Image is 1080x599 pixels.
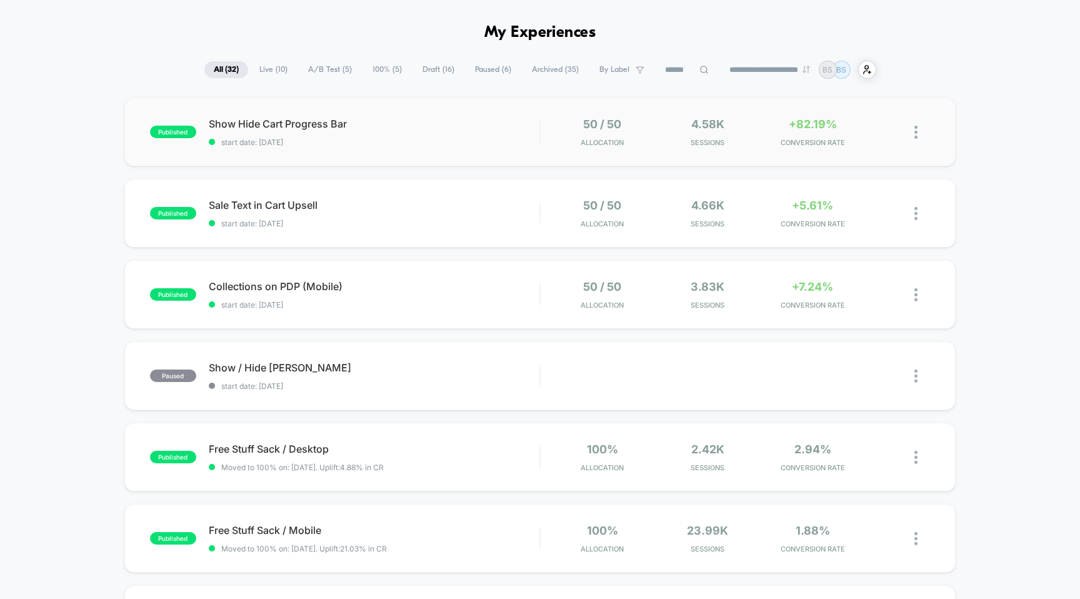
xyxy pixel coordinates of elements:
span: CONVERSION RATE [763,463,862,472]
span: 100% [587,443,618,456]
img: close [914,532,917,545]
span: CONVERSION RATE [763,138,862,147]
span: start date: [DATE] [209,138,540,147]
span: 23.99k [687,524,728,537]
p: BS [822,65,832,74]
span: published [150,207,196,219]
span: Paused ( 6 ) [466,61,521,78]
span: published [150,288,196,301]
span: 4.66k [691,199,724,212]
span: published [150,451,196,463]
span: Sessions [658,138,757,147]
img: close [914,370,917,383]
h1: My Experiences [484,24,596,42]
img: close [914,288,917,301]
span: paused [150,370,196,382]
span: A/B Test ( 5 ) [299,61,361,78]
span: Allocation [581,463,624,472]
span: Free Stuff Sack / Mobile [209,524,540,536]
span: 50 / 50 [583,199,621,212]
span: 3.83k [691,280,724,293]
span: Collections on PDP (Mobile) [209,280,540,293]
span: 100% [587,524,618,537]
span: +5.61% [792,199,833,212]
span: Sessions [658,301,757,310]
span: Allocation [581,545,624,553]
p: BS [836,65,846,74]
span: By Label [599,65,629,74]
span: Live ( 10 ) [250,61,297,78]
span: 4.58k [691,118,724,131]
span: +7.24% [792,280,833,293]
span: Free Stuff Sack / Desktop [209,443,540,455]
span: Moved to 100% on: [DATE] . Uplift: 21.03% in CR [221,544,387,553]
span: start date: [DATE] [209,300,540,310]
span: +82.19% [789,118,837,131]
span: 2.42k [691,443,724,456]
img: close [914,126,917,139]
span: 1.88% [796,524,830,537]
span: 2.94% [794,443,831,456]
span: published [150,126,196,138]
img: end [802,66,810,73]
span: Show Hide Cart Progress Bar [209,118,540,130]
img: close [914,207,917,220]
span: All ( 32 ) [204,61,248,78]
span: CONVERSION RATE [763,219,862,228]
span: Allocation [581,301,624,310]
span: Moved to 100% on: [DATE] . Uplift: 4.88% in CR [221,463,384,472]
img: close [914,451,917,464]
span: Sessions [658,219,757,228]
span: Draft ( 16 ) [413,61,464,78]
span: Sale Text in Cart Upsell [209,199,540,211]
span: start date: [DATE] [209,219,540,228]
span: published [150,532,196,545]
span: 100% ( 5 ) [363,61,411,78]
span: Sessions [658,463,757,472]
span: Archived ( 35 ) [522,61,588,78]
span: 50 / 50 [583,118,621,131]
span: Sessions [658,545,757,553]
span: 50 / 50 [583,280,621,293]
span: Show / Hide [PERSON_NAME] [209,361,540,374]
span: Allocation [581,138,624,147]
span: CONVERSION RATE [763,301,862,310]
span: Allocation [581,219,624,228]
span: start date: [DATE] [209,381,540,391]
span: CONVERSION RATE [763,545,862,553]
